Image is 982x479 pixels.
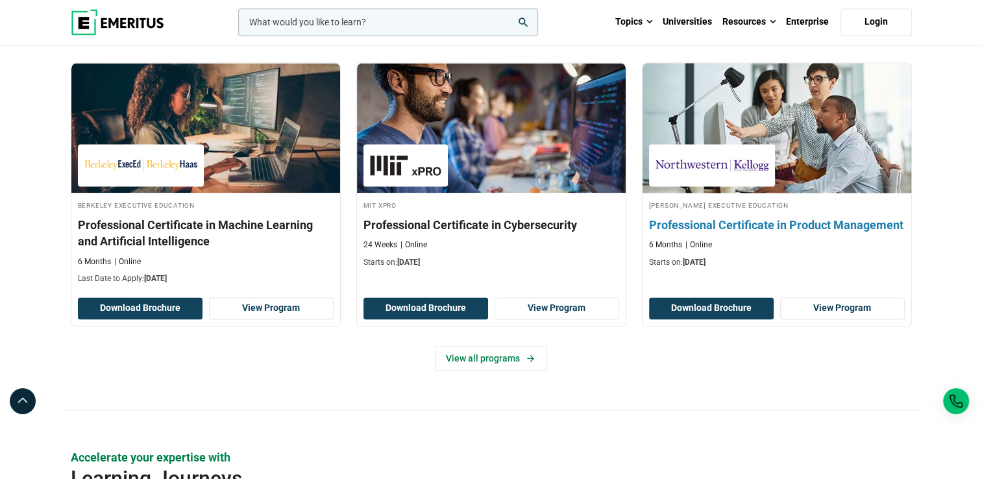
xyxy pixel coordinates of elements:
img: Professional Certificate in Cybersecurity | Online Technology Course [357,63,626,193]
p: Starts on: [363,257,619,268]
h4: MIT xPRO [363,199,619,210]
a: View Program [209,297,334,319]
p: Last Date to Apply: [78,273,334,284]
a: AI and Machine Learning Course by Berkeley Executive Education - September 4, 2025 Berkeley Execu... [71,63,340,291]
a: View Program [780,297,905,319]
p: Starts on: [649,257,905,268]
img: Professional Certificate in Machine Learning and Artificial Intelligence | Online AI and Machine ... [71,63,340,193]
p: Accelerate your expertise with [71,449,912,465]
a: Login [841,8,912,36]
h4: Berkeley Executive Education [78,199,334,210]
p: Online [685,239,712,251]
a: Technology Course by MIT xPRO - October 16, 2025 MIT xPRO MIT xPRO Professional Certificate in Cy... [357,63,626,275]
a: View Program [495,297,619,319]
p: 6 Months [649,239,682,251]
button: Download Brochure [78,297,203,319]
a: View all programs [435,346,547,371]
a: Product Design and Innovation Course by Kellogg Executive Education - September 4, 2025 Kellogg E... [643,63,911,275]
p: 24 Weeks [363,239,397,251]
img: Berkeley Executive Education [84,151,197,180]
h4: [PERSON_NAME] Executive Education [649,199,905,210]
img: MIT xPRO [370,151,441,180]
p: Online [400,239,427,251]
h3: Professional Certificate in Machine Learning and Artificial Intelligence [78,217,334,249]
button: Download Brochure [363,297,488,319]
span: [DATE] [683,258,706,267]
input: woocommerce-product-search-field-0 [238,8,538,36]
span: [DATE] [397,258,420,267]
p: Online [114,256,141,267]
h3: Professional Certificate in Product Management [649,217,905,233]
img: Kellogg Executive Education [656,151,768,180]
span: [DATE] [144,274,167,283]
button: Download Brochure [649,297,774,319]
img: Professional Certificate in Product Management | Online Product Design and Innovation Course [629,56,924,199]
h3: Professional Certificate in Cybersecurity [363,217,619,233]
p: 6 Months [78,256,111,267]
